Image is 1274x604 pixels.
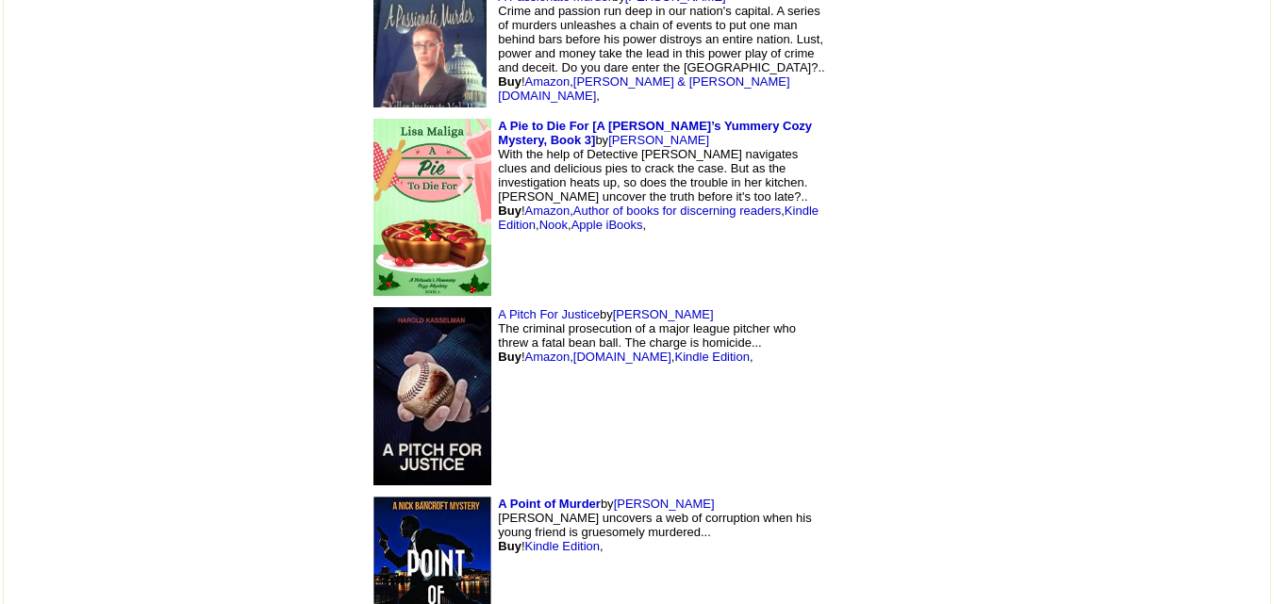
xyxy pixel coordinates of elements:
a: Nook [539,218,568,232]
a: [PERSON_NAME] [613,307,714,321]
a: [PERSON_NAME] & [PERSON_NAME][DOMAIN_NAME] [498,74,789,103]
img: shim.gif [938,402,943,407]
img: 80159.jpg [373,119,491,296]
img: shim.gif [845,339,920,452]
b: Buy [498,539,521,553]
font: by With the help of Detective [PERSON_NAME] navigates clues and delicious pies to crack the case.... [498,133,819,232]
a: Amazon [525,74,571,89]
a: Amazon [525,350,571,364]
a: Kindle Edition [498,204,819,232]
a: A Pitch For Justice [498,307,600,321]
img: shim.gif [938,592,943,596]
b: Buy [498,204,521,218]
a: A Point of Murder [498,497,601,511]
img: shim.gif [845,151,920,264]
img: shim.gif [938,55,943,59]
a: [DOMAIN_NAME] [573,350,671,364]
b: Buy [498,74,521,89]
a: A Pie to Die For [A [PERSON_NAME]’s Yummery Cozy Mystery, Book 3] [498,119,812,147]
a: [PERSON_NAME] [608,133,709,147]
img: 56909.jpg [373,307,491,485]
a: Kindle Edition [674,350,750,364]
img: shim.gif [938,214,943,219]
font: by The criminal prosecution of a major league pitcher who threw a fatal bean ball. The charge is ... [498,307,796,364]
a: [PERSON_NAME] [614,497,715,511]
a: Author of books for discerning readers [573,204,781,218]
b: Buy [498,350,521,364]
a: Kindle Edition [525,539,601,553]
a: Amazon [525,204,571,218]
a: Apple iBooks [571,218,643,232]
font: by [PERSON_NAME] uncovers a web of corruption when his young friend is gruesomely murdered... ! , [498,497,811,553]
